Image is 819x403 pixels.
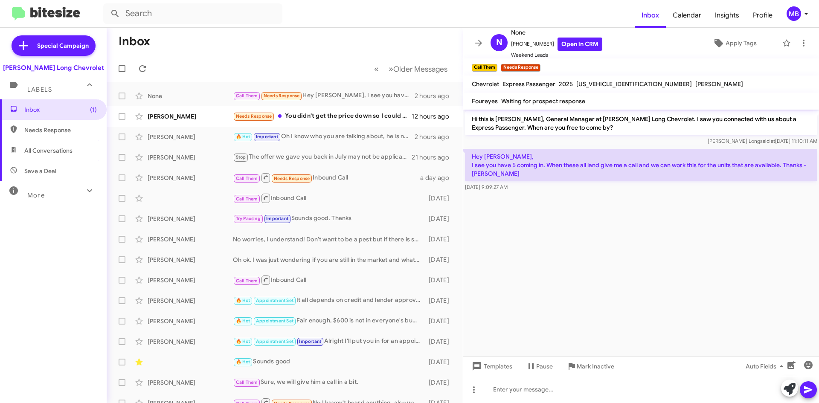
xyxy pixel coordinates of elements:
span: Try Pausing [236,216,261,221]
button: Pause [519,359,560,374]
div: Hey [PERSON_NAME], I see you have 5 coming in. When these all land give me a call and we can work... [233,91,415,101]
span: Special Campaign [37,41,89,50]
input: Search [103,3,282,24]
span: Important [299,339,321,344]
a: Special Campaign [12,35,96,56]
span: [DATE] 9:09:27 AM [465,184,508,190]
span: Chevrolet [472,80,499,88]
span: Stop [236,154,246,160]
span: Needs Response [264,93,300,99]
span: Express Passenger [502,80,555,88]
div: 21 hours ago [412,153,456,162]
div: [DATE] [424,337,456,346]
span: [PERSON_NAME] Long [DATE] 11:10:11 AM [708,138,817,144]
span: N [496,36,502,49]
span: 🔥 Hot [236,134,250,139]
button: Apply Tags [691,35,778,51]
a: Calendar [666,3,708,28]
span: Needs Response [274,176,310,181]
span: [PHONE_NUMBER] [511,38,602,51]
span: Inbox [24,105,97,114]
div: [DATE] [424,194,456,203]
button: Templates [463,359,519,374]
span: Needs Response [24,126,97,134]
span: None [511,27,602,38]
button: Previous [369,60,384,78]
span: 🔥 Hot [236,359,250,365]
div: Inbound Call [233,193,424,203]
small: Needs Response [501,64,540,72]
span: 🔥 Hot [236,318,250,324]
div: [PERSON_NAME] [148,174,233,182]
button: Auto Fields [739,359,793,374]
span: « [374,64,379,74]
div: You didn't get the price down so I could buy it LOL [233,111,412,121]
div: [PERSON_NAME] [148,153,233,162]
div: [DATE] [424,358,456,366]
span: 2025 [559,80,573,88]
button: Next [383,60,453,78]
div: Sounds good. Thanks [233,214,424,223]
span: Call Them [236,380,258,385]
span: Important [266,216,288,221]
div: [DATE] [424,255,456,264]
div: None [148,92,233,100]
span: Needs Response [236,113,272,119]
p: Hey [PERSON_NAME], I see you have 5 coming in. When these all land give me a call and we can work... [465,149,817,181]
div: [DATE] [424,215,456,223]
div: Alright I'll put you in for an appointment at 11:30. Our address is [STREET_ADDRESS] [233,336,424,346]
span: Call Them [236,278,258,284]
span: All Conversations [24,146,73,155]
h1: Inbox [119,35,150,48]
span: Appointment Set [256,339,293,344]
span: Apply Tags [726,35,757,51]
a: Insights [708,3,746,28]
div: No worries, I understand! Don't want to be a pest but if there is something I can find for you pl... [233,235,424,244]
div: The offer we gave you back in July may not be applicable to your vehicle currently as values chan... [233,152,412,162]
div: Oh ok. I was just wondering if you are still in the market and what options I could track down fo... [233,255,424,264]
span: Templates [470,359,512,374]
span: 🔥 Hot [236,298,250,303]
a: Inbox [635,3,666,28]
div: [DATE] [424,317,456,325]
span: Labels [27,86,52,93]
small: Call Them [472,64,497,72]
span: More [27,191,45,199]
span: Call Them [236,93,258,99]
div: [PERSON_NAME] [148,337,233,346]
span: Foureyes [472,97,498,105]
span: Older Messages [393,64,447,74]
div: [PERSON_NAME] [148,276,233,284]
span: Profile [746,3,779,28]
div: MB [787,6,801,21]
div: a day ago [420,174,456,182]
span: Weekend Leads [511,51,602,59]
div: Fair enough, $600 is not in everyone's budget. If there is anything else we could do let us know. [233,316,424,326]
span: Call Them [236,176,258,181]
div: Oh I know who you are talking about, he is no longer with the dealership. I'm sorry about the bad... [233,132,415,142]
span: Important [256,134,278,139]
div: Inbound Call [233,172,420,183]
div: It all depends on credit and lender approval. The more the better, but there's not a set minimum. [233,296,424,305]
div: [DATE] [424,296,456,305]
nav: Page navigation example [369,60,453,78]
button: MB [779,6,810,21]
span: Auto Fields [746,359,787,374]
div: [PERSON_NAME] [148,235,233,244]
span: Pause [536,359,553,374]
span: Appointment Set [256,318,293,324]
div: [PERSON_NAME] [148,112,233,121]
a: Open in CRM [558,38,602,51]
span: Save a Deal [24,167,56,175]
div: [PERSON_NAME] [148,133,233,141]
span: (1) [90,105,97,114]
div: [DATE] [424,378,456,387]
div: [PERSON_NAME] Long Chevrolet [3,64,104,72]
span: Waiting for prospect response [501,97,585,105]
span: [US_VEHICLE_IDENTIFICATION_NUMBER] [576,80,692,88]
div: Sure, we will give him a call in a bit. [233,377,424,387]
div: [PERSON_NAME] [148,378,233,387]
